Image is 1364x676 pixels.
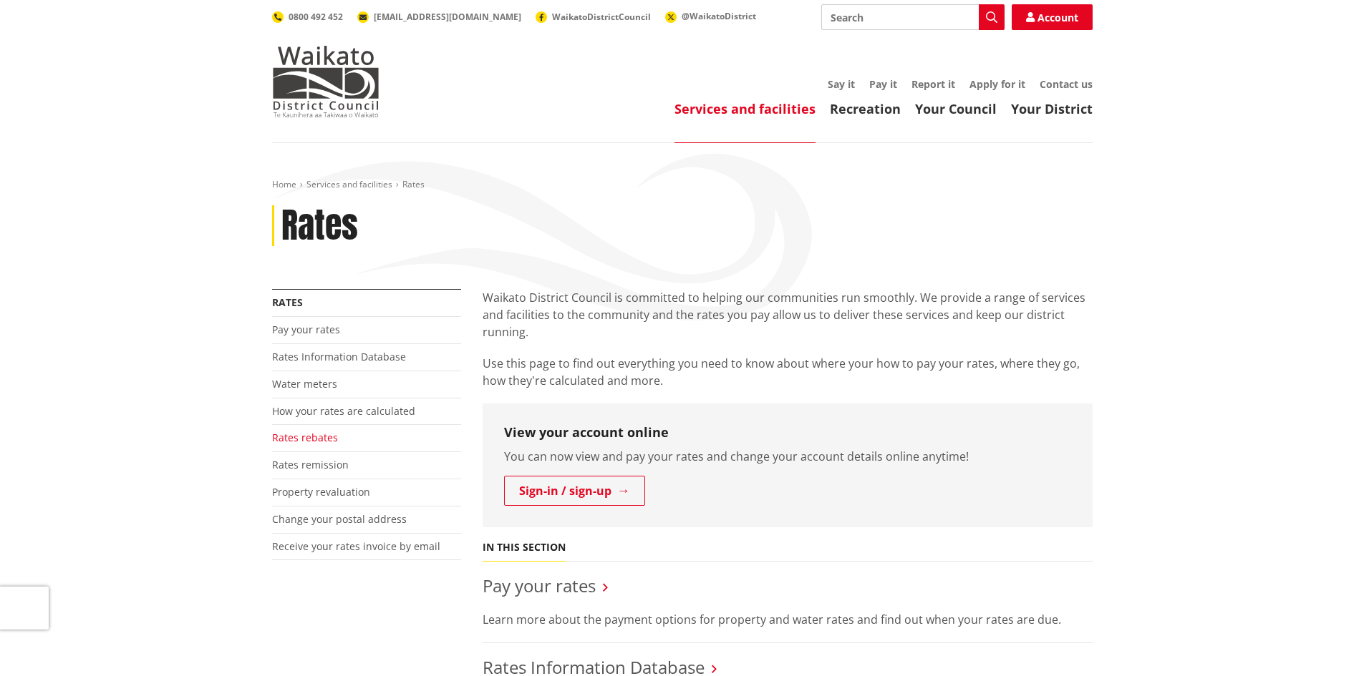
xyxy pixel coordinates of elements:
[272,458,349,471] a: Rates remission
[504,425,1071,441] h3: View your account online
[1298,616,1350,667] iframe: Messenger Launcher
[483,611,1093,628] p: Learn more about the payment options for property and water rates and find out when your rates ar...
[536,11,651,23] a: WaikatoDistrictCouncil
[272,485,370,499] a: Property revaluation
[1040,77,1093,91] a: Contact us
[1011,100,1093,117] a: Your District
[272,404,415,418] a: How your rates are calculated
[272,512,407,526] a: Change your postal address
[281,205,358,247] h1: Rates
[828,77,855,91] a: Say it
[869,77,897,91] a: Pay it
[483,574,596,597] a: Pay your rates
[504,476,645,506] a: Sign-in / sign-up
[682,10,756,22] span: @WaikatoDistrict
[357,11,521,23] a: [EMAIL_ADDRESS][DOMAIN_NAME]
[272,323,340,336] a: Pay your rates
[483,542,566,554] h5: In this section
[272,377,337,391] a: Water meters
[272,431,338,444] a: Rates rebates
[911,77,955,91] a: Report it
[483,355,1093,389] p: Use this page to find out everything you need to know about where your how to pay your rates, whe...
[306,178,392,190] a: Services and facilities
[272,11,343,23] a: 0800 492 452
[504,448,1071,465] p: You can now view and pay your rates and change your account details online anytime!
[821,4,1005,30] input: Search input
[969,77,1025,91] a: Apply for it
[665,10,756,22] a: @WaikatoDistrict
[272,46,379,117] img: Waikato District Council - Te Kaunihera aa Takiwaa o Waikato
[272,178,296,190] a: Home
[272,179,1093,191] nav: breadcrumb
[552,11,651,23] span: WaikatoDistrictCouncil
[272,539,440,553] a: Receive your rates invoice by email
[289,11,343,23] span: 0800 492 452
[374,11,521,23] span: [EMAIL_ADDRESS][DOMAIN_NAME]
[402,178,425,190] span: Rates
[483,289,1093,341] p: Waikato District Council is committed to helping our communities run smoothly. We provide a range...
[830,100,901,117] a: Recreation
[272,350,406,363] a: Rates Information Database
[272,295,303,309] a: Rates
[674,100,816,117] a: Services and facilities
[915,100,997,117] a: Your Council
[1012,4,1093,30] a: Account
